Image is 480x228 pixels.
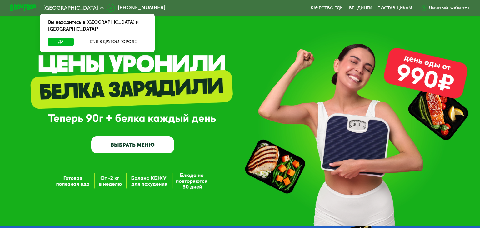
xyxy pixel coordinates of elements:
[107,4,165,12] a: [PHONE_NUMBER]
[91,136,174,153] a: ВЫБРАТЬ МЕНЮ
[43,5,98,11] span: [GEOGRAPHIC_DATA]
[311,5,344,11] a: Качество еды
[428,4,470,12] div: Личный кабинет
[76,38,147,46] button: Нет, я в другом городе
[349,5,372,11] a: Вендинги
[48,38,74,46] button: Да
[40,14,155,38] div: Вы находитесь в [GEOGRAPHIC_DATA] и [GEOGRAPHIC_DATA]?
[377,5,412,11] div: поставщикам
